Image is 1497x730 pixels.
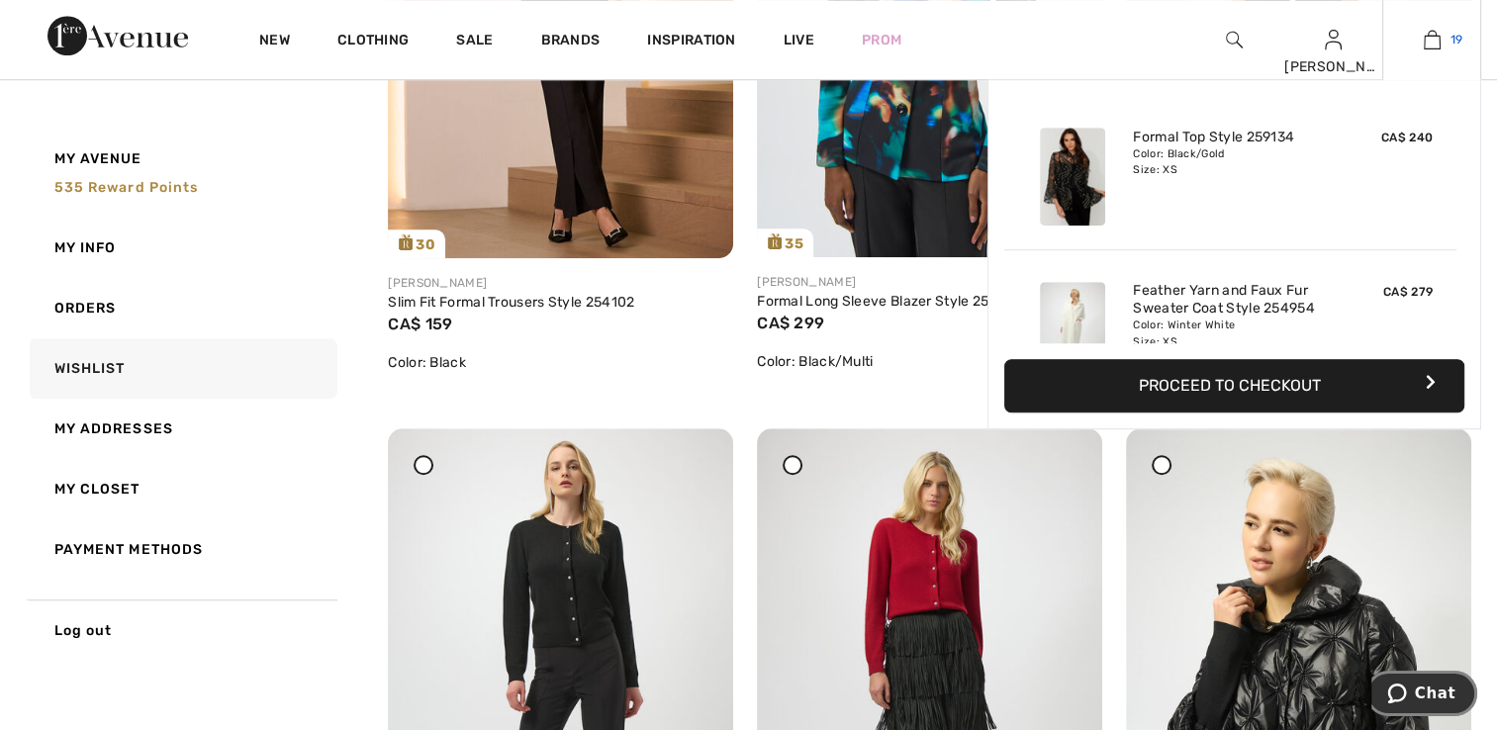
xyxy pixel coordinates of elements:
span: My Avenue [54,148,142,169]
div: Color: Black/Gold Size: XS [1133,146,1328,178]
a: Wishlist [26,338,337,399]
a: My Addresses [26,399,337,459]
img: My Info [1325,28,1342,51]
img: My Bag [1424,28,1441,51]
img: Formal Top Style 259134 [1040,128,1105,226]
span: CA$ 159 [388,315,452,333]
a: Clothing [337,32,409,52]
div: [PERSON_NAME] [1284,56,1381,77]
a: My Info [26,218,337,278]
img: 1ère Avenue [47,16,188,55]
a: Feather Yarn and Faux Fur Sweater Coat Style 254954 [1133,282,1328,318]
iframe: Opens a widget where you can chat to one of our agents [1371,671,1477,720]
a: Slim Fit Formal Trousers Style 254102 [388,294,634,311]
a: Log out [26,599,337,661]
a: Sale [456,32,493,52]
a: Formal Top Style 259134 [1133,129,1294,146]
div: Color: Black/Multi [757,351,1102,372]
span: 19 [1450,31,1463,48]
a: 19 [1383,28,1480,51]
span: CA$ 279 [1383,285,1433,299]
a: Orders [26,278,337,338]
div: [PERSON_NAME] [757,273,1102,291]
img: Feather Yarn and Faux Fur Sweater Coat Style 254954 [1040,282,1105,380]
a: Payment Methods [26,519,337,580]
img: search the website [1226,28,1243,51]
a: Formal Long Sleeve Blazer Style 254104 [757,293,1022,310]
button: Proceed to Checkout [1004,359,1464,412]
a: My Closet [26,459,337,519]
div: [PERSON_NAME] [388,274,733,292]
div: Color: Winter White Size: XS [1133,318,1328,349]
a: Brands [541,32,601,52]
span: Inspiration [647,32,735,52]
span: CA$ 240 [1381,131,1433,144]
a: Sign In [1325,30,1342,48]
a: Live [784,30,814,50]
span: 535 Reward points [54,179,199,196]
a: New [259,32,290,52]
a: Prom [862,30,901,50]
span: CA$ 299 [757,314,824,332]
div: Color: Black [388,352,733,373]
